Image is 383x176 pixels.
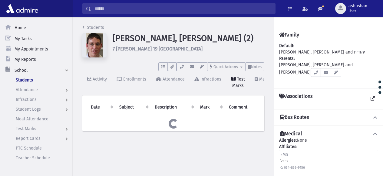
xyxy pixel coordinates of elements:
span: Student Logs [16,107,41,112]
h4: Associations [279,93,312,104]
span: My Tasks [15,36,32,41]
th: Date [87,100,116,114]
h4: Medical [280,131,302,137]
th: Mark [196,100,225,114]
span: Home [15,25,26,30]
th: Description [151,100,196,114]
button: Notes [245,62,264,71]
span: PTC Schedule [16,146,42,151]
div: Enrollments [122,77,146,82]
span: School [15,68,28,73]
div: ביגל [280,151,305,171]
a: Infractions [190,71,226,95]
b: Default: [279,43,294,48]
span: Test Marks [16,126,36,131]
b: Parents: [279,56,295,61]
span: Teacher Schedule [16,155,50,160]
b: Allergies: [279,138,297,143]
span: My Reports [15,57,36,62]
h6: 7 [PERSON_NAME] 19 [GEOGRAPHIC_DATA] [113,46,264,52]
span: User [348,9,367,13]
h4: Bus Routes [280,114,309,121]
div: [PERSON_NAME], [PERSON_NAME] and יהודית [PERSON_NAME], [PERSON_NAME] and [PERSON_NAME] [279,43,378,83]
input: Search [91,3,275,14]
a: View all Associations [367,93,378,104]
a: Students [82,25,104,30]
span: Notes [251,64,262,69]
span: EMS [280,152,288,157]
span: Quick Actions [213,64,238,69]
span: Attendance [16,87,38,92]
div: Test Marks [232,77,245,88]
button: Bus Routes [279,114,378,121]
div: None [279,137,378,172]
a: Test Marks [226,71,250,95]
button: Medical [279,131,378,137]
img: w== [82,33,107,57]
a: Activity [82,71,112,95]
h1: [PERSON_NAME], [PERSON_NAME] (2) [113,33,264,43]
h4: Family [279,32,299,38]
a: Enrollments [112,71,151,95]
span: Meal Attendance [16,116,48,122]
span: Report Cards [16,136,41,141]
div: Marks [258,77,271,82]
span: Students [16,78,33,83]
button: Quick Actions [207,62,245,71]
span: ashushan [348,4,367,9]
a: Marks [250,71,276,95]
div: Attendance [161,77,185,82]
small: C: 054-856-9156 [280,166,305,170]
a: Attendance [151,71,190,95]
span: My Appointments [15,47,48,52]
div: Activity [91,77,107,82]
th: Comment [225,100,259,114]
nav: breadcrumb [82,24,104,33]
span: Infractions [16,97,37,102]
th: Subject [116,100,151,114]
img: AdmirePro [5,2,40,15]
b: Affiliates: [279,144,297,149]
div: Infractions [199,77,221,82]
